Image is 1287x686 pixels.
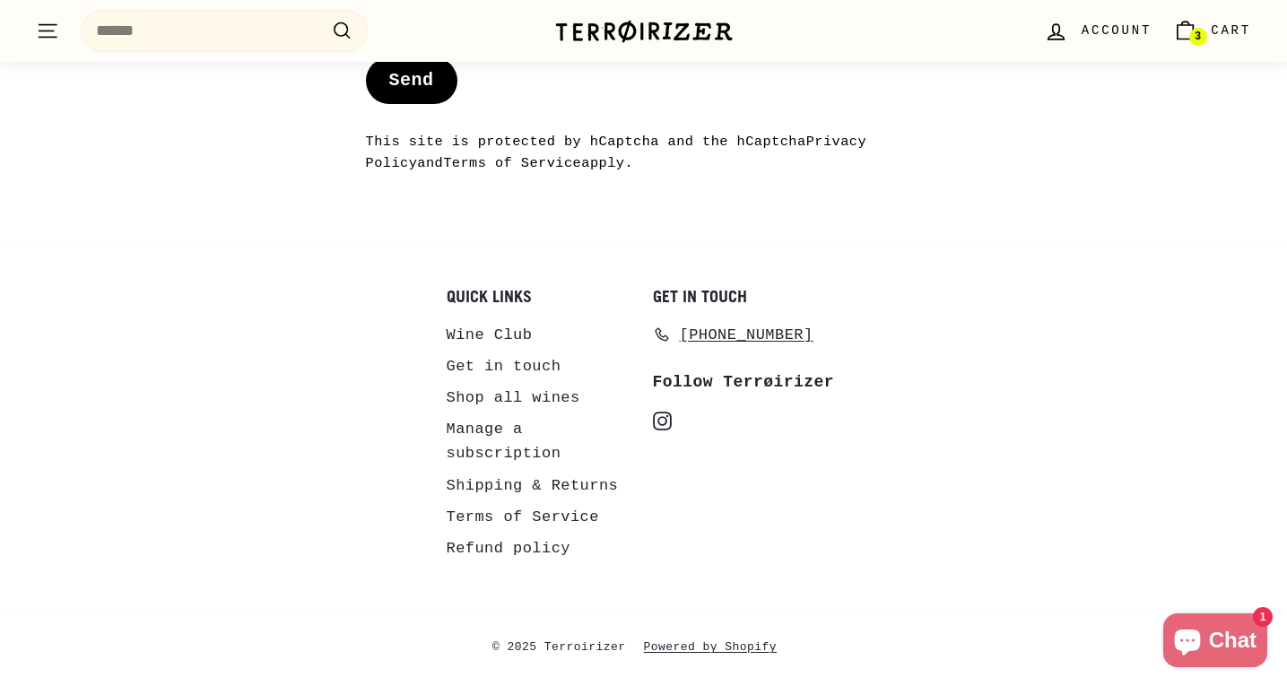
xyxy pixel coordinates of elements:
[447,351,561,382] a: Get in touch
[366,131,922,175] p: This site is protected by hCaptcha and the hCaptcha and apply.
[447,413,635,469] a: Manage a subscription
[1162,4,1262,57] a: Cart
[443,155,581,171] a: Terms of Service
[653,288,841,306] h2: Get in touch
[447,382,580,413] a: Shop all wines
[1195,30,1201,43] span: 3
[653,369,841,395] div: Follow Terrøirizer
[366,57,457,104] button: Send
[447,470,619,501] a: Shipping & Returns
[680,323,813,347] span: [PHONE_NUMBER]
[653,319,813,351] a: [PHONE_NUMBER]
[492,637,644,659] span: © 2025 Terroirizer
[447,533,570,564] a: Refund policy
[447,501,599,533] a: Terms of Service
[1033,4,1162,57] a: Account
[1082,21,1152,40] span: Account
[1158,613,1273,672] inbox-online-store-chat: Shopify online store chat
[644,637,796,659] a: Powered by Shopify
[447,288,635,306] h2: Quick links
[447,319,533,351] a: Wine Club
[1211,21,1251,40] span: Cart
